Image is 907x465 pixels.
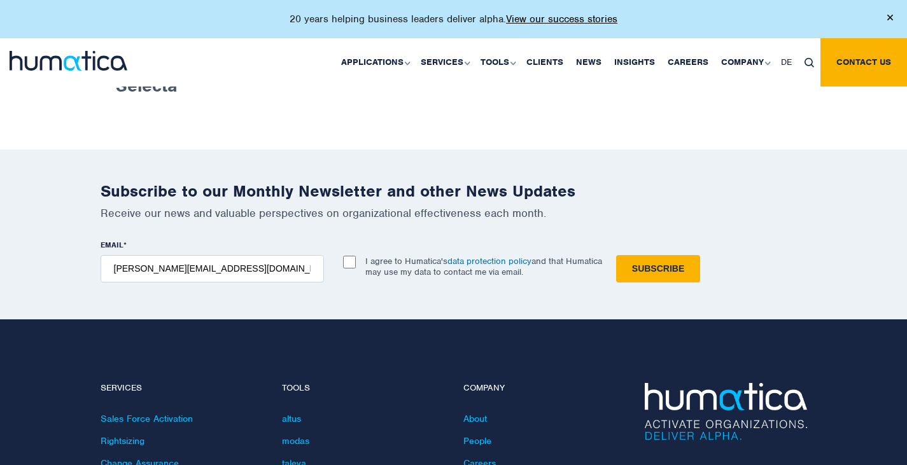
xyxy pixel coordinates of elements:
img: Humatica [645,383,807,440]
a: DE [775,38,798,87]
input: I agree to Humatica'sdata protection policyand that Humatica may use my data to contact me via em... [343,256,356,268]
input: Subscribe [616,255,700,282]
a: Rightsizing [101,435,144,447]
p: 20 years helping business leaders deliver alpha. [290,13,617,25]
img: search_icon [805,58,814,67]
h4: Tools [282,383,444,394]
span: DE [781,57,792,67]
a: modas [282,435,309,447]
p: I agree to Humatica's and that Humatica may use my data to contact me via email. [365,256,602,277]
a: Sales Force Activation [101,413,193,424]
a: Careers [661,38,715,87]
a: About [463,413,487,424]
a: Contact us [820,38,907,87]
span: EMAIL [101,240,123,250]
p: Receive our news and valuable perspectives on organizational effectiveness each month. [101,206,807,220]
a: Clients [520,38,570,87]
a: data protection policy [447,256,531,267]
h4: Services [101,383,263,394]
a: Insights [608,38,661,87]
a: altus [282,413,301,424]
a: Tools [474,38,520,87]
img: logo [10,51,127,71]
input: name@company.com [101,255,324,282]
a: Company [715,38,775,87]
a: Services [414,38,474,87]
a: People [463,435,491,447]
a: News [570,38,608,87]
h4: Company [463,383,626,394]
a: Applications [335,38,414,87]
h2: Subscribe to our Monthly Newsletter and other News Updates [101,181,807,201]
a: View our success stories [506,13,617,25]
